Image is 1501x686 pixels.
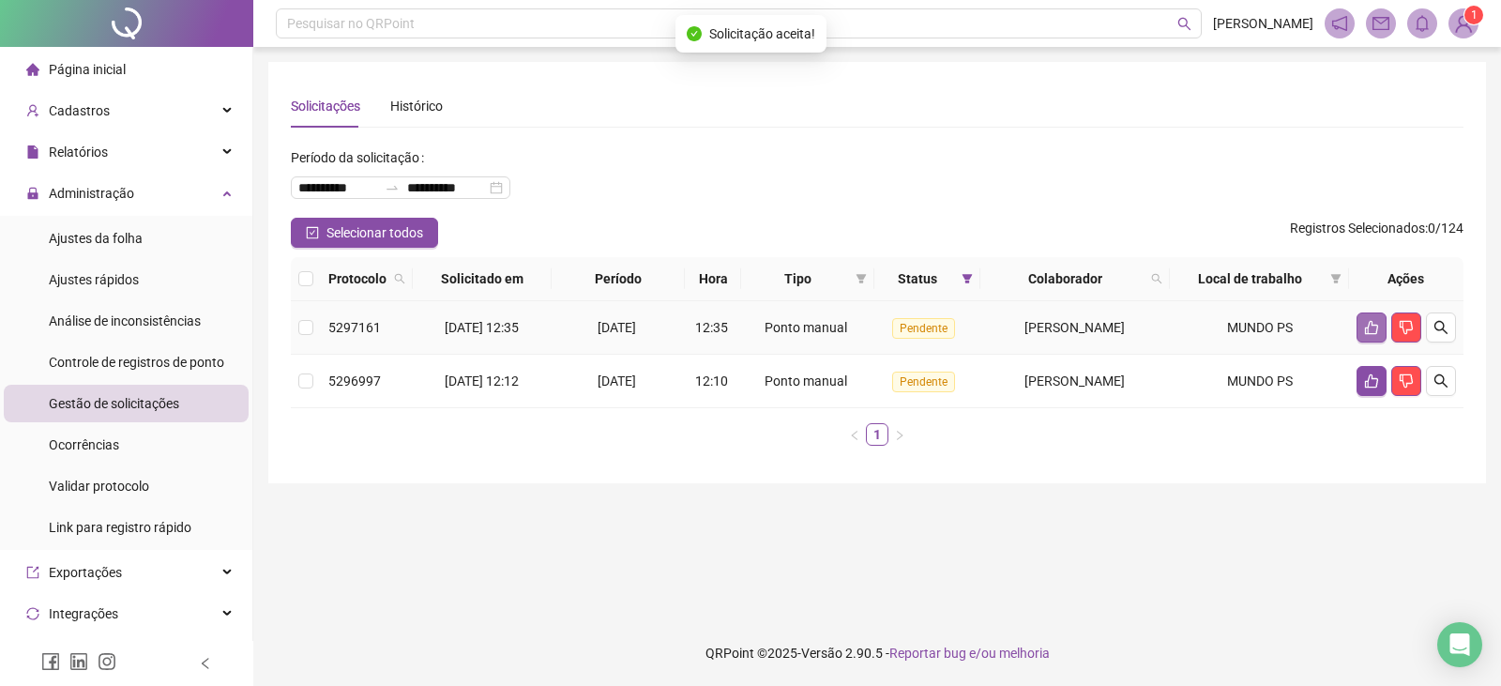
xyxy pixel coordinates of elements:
[892,372,955,392] span: Pendente
[1414,15,1431,32] span: bell
[445,320,519,335] span: [DATE] 12:35
[1433,320,1448,335] span: search
[1177,17,1191,31] span: search
[892,318,955,339] span: Pendente
[1372,15,1389,32] span: mail
[867,424,887,445] a: 1
[1177,268,1323,289] span: Local de trabalho
[49,565,122,580] span: Exportações
[1327,265,1345,293] span: filter
[1147,265,1166,293] span: search
[328,320,381,335] span: 5297161
[390,96,443,116] div: Histórico
[69,652,88,671] span: linkedin
[306,226,319,239] span: check-square
[26,566,39,579] span: export
[1437,622,1482,667] div: Open Intercom Messenger
[849,430,860,441] span: left
[856,273,867,284] span: filter
[385,180,400,195] span: swap-right
[98,652,116,671] span: instagram
[988,268,1145,289] span: Colaborador
[695,373,728,389] span: 12:10
[49,437,119,452] span: Ocorrências
[390,265,409,293] span: search
[49,272,139,287] span: Ajustes rápidos
[26,104,39,117] span: user-add
[41,652,60,671] span: facebook
[445,373,519,389] span: [DATE] 12:12
[1399,320,1414,335] span: dislike
[1170,355,1349,408] td: MUNDO PS
[889,646,1050,661] span: Reportar bug e/ou melhoria
[1399,373,1414,389] span: dislike
[49,103,110,118] span: Cadastros
[49,231,143,246] span: Ajustes da folha
[328,268,387,289] span: Protocolo
[888,423,911,446] button: right
[1471,8,1478,22] span: 1
[749,268,848,289] span: Tipo
[26,145,39,159] span: file
[49,520,191,535] span: Link para registro rápido
[49,606,118,621] span: Integrações
[1024,320,1125,335] span: [PERSON_NAME]
[49,186,134,201] span: Administração
[26,187,39,200] span: lock
[385,180,400,195] span: to
[1170,301,1349,355] td: MUNDO PS
[888,423,911,446] li: Próxima página
[1290,218,1463,248] span: : 0 / 124
[328,373,381,389] span: 5296997
[291,96,360,116] div: Solicitações
[291,218,438,248] button: Selecionar todos
[962,273,973,284] span: filter
[852,265,871,293] span: filter
[1213,13,1313,34] span: [PERSON_NAME]
[552,257,685,301] th: Período
[326,222,423,243] span: Selecionar todos
[49,313,201,328] span: Análise de inconsistências
[49,62,126,77] span: Página inicial
[49,479,149,494] span: Validar protocolo
[598,320,636,335] span: [DATE]
[709,23,815,44] span: Solicitação aceita!
[49,396,179,411] span: Gestão de solicitações
[26,607,39,620] span: sync
[49,355,224,370] span: Controle de registros de ponto
[291,143,432,173] label: Período da solicitação
[1433,373,1448,389] span: search
[866,423,888,446] li: 1
[882,268,953,289] span: Status
[843,423,866,446] button: left
[413,257,552,301] th: Solicitado em
[1364,320,1379,335] span: like
[843,423,866,446] li: Página anterior
[695,320,728,335] span: 12:35
[1151,273,1162,284] span: search
[394,273,405,284] span: search
[685,257,740,301] th: Hora
[958,265,977,293] span: filter
[1464,6,1483,24] sup: Atualize o seu contato no menu Meus Dados
[26,63,39,76] span: home
[598,373,636,389] span: [DATE]
[1331,15,1348,32] span: notification
[1357,268,1456,289] div: Ações
[765,373,847,389] span: Ponto manual
[1290,221,1425,236] span: Registros Selecionados
[765,320,847,335] span: Ponto manual
[253,620,1501,686] footer: QRPoint © 2025 - 2.90.5 -
[49,145,108,160] span: Relatórios
[894,430,905,441] span: right
[1449,9,1478,38] img: 89436
[1364,373,1379,389] span: like
[199,657,212,670] span: left
[1024,373,1125,389] span: [PERSON_NAME]
[1330,273,1342,284] span: filter
[801,646,842,661] span: Versão
[687,26,702,41] span: check-circle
